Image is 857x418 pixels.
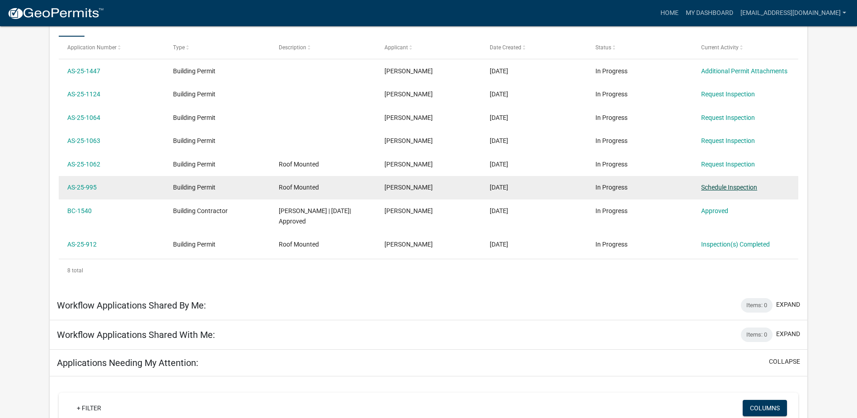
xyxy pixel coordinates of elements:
span: Current Activity [701,44,739,51]
span: Building Permit [173,137,215,144]
span: Alan Gershkovich [384,114,433,121]
span: 06/09/2025 [490,184,508,191]
a: AS-25-1063 [67,137,100,144]
a: AS-25-912 [67,241,97,248]
span: Alan Gershkovich | 06/04/2025| Approved [279,207,351,225]
span: Alan Gershkovich [384,184,433,191]
span: 05/30/2025 [490,241,508,248]
span: Building Permit [173,67,215,75]
datatable-header-cell: Status [587,37,693,58]
span: Alan Gershkovich [384,161,433,168]
span: 06/26/2025 [490,90,508,98]
a: Request Inspection [701,161,755,168]
button: expand [776,300,800,309]
button: Columns [743,400,787,416]
span: Roof Mounted [279,184,319,191]
div: Items: 0 [741,328,773,342]
span: Type [173,44,185,51]
a: Request Inspection [701,137,755,144]
div: 8 total [59,259,798,282]
div: Items: 0 [741,298,773,313]
span: Building Permit [173,114,215,121]
datatable-header-cell: Applicant [375,37,481,58]
span: In Progress [595,207,628,214]
a: My Dashboard [682,5,737,22]
h5: Applications Needing My Attention: [57,357,198,368]
datatable-header-cell: Date Created [481,37,587,58]
a: Request Inspection [701,90,755,98]
a: + Filter [70,400,108,416]
span: Applicant [384,44,408,51]
span: Alan Gershkovich [384,90,433,98]
datatable-header-cell: Type [164,37,270,58]
datatable-header-cell: Current Activity [693,37,798,58]
span: Building Permit [173,241,215,248]
h5: Workflow Applications Shared With Me: [57,329,215,340]
span: Alan Gershkovich [384,67,433,75]
a: AS-25-1062 [67,161,100,168]
span: Alan Gershkovich [384,241,433,248]
span: 06/10/2025 [490,161,508,168]
span: Roof Mounted [279,241,319,248]
span: Building Permit [173,90,215,98]
span: In Progress [595,184,628,191]
span: 06/18/2025 [490,137,508,144]
a: Additional Permit Attachments [701,67,787,75]
datatable-header-cell: Application Number [59,37,164,58]
span: 06/18/2025 [490,114,508,121]
span: Description [279,44,306,51]
span: Alan Gershkovich [384,137,433,144]
a: [EMAIL_ADDRESS][DOMAIN_NAME] [737,5,850,22]
span: Roof Mounted [279,161,319,168]
span: In Progress [595,67,628,75]
a: Home [657,5,682,22]
span: Date Created [490,44,521,51]
button: expand [776,329,800,339]
span: In Progress [595,161,628,168]
datatable-header-cell: Description [270,37,376,58]
span: Building Contractor [173,207,228,214]
span: Alan Gershkovich [384,207,433,214]
span: Status [595,44,611,51]
button: collapse [769,357,800,366]
span: Application Number [67,44,117,51]
span: In Progress [595,90,628,98]
span: 05/30/2025 [490,207,508,214]
h5: Workflow Applications Shared By Me: [57,300,206,311]
a: Schedule Inspection [701,184,757,191]
a: AS-25-995 [67,184,97,191]
span: Building Permit [173,184,215,191]
a: Approved [701,207,728,214]
a: Inspection(s) Completed [701,241,770,248]
span: 08/06/2025 [490,67,508,75]
span: In Progress [595,114,628,121]
a: BC-1540 [67,207,92,214]
span: In Progress [595,137,628,144]
a: AS-25-1064 [67,114,100,121]
span: In Progress [595,241,628,248]
a: AS-25-1124 [67,90,100,98]
span: Building Permit [173,161,215,168]
a: Request Inspection [701,114,755,121]
a: AS-25-1447 [67,67,100,75]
